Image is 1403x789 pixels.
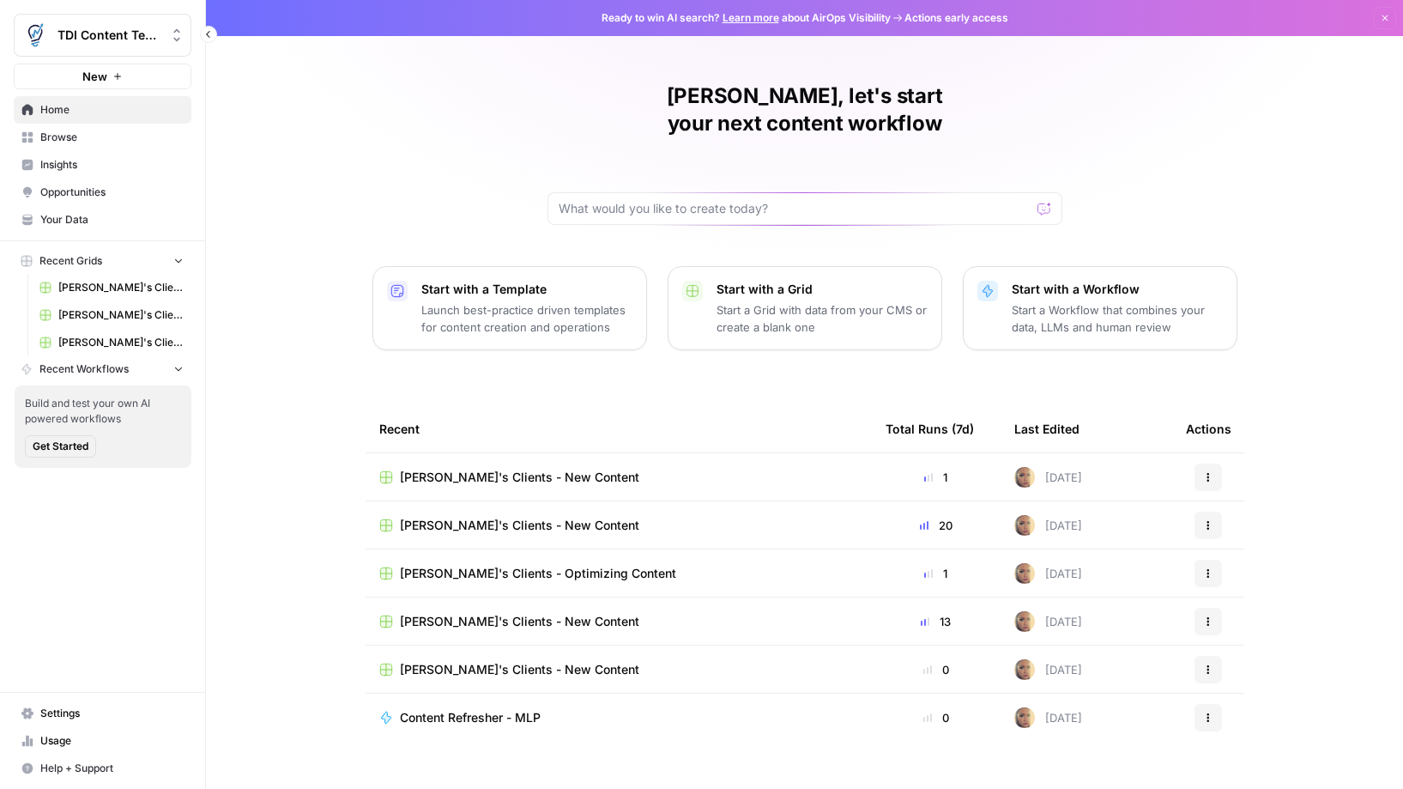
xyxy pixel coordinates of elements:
[886,517,987,534] div: 20
[421,301,632,336] p: Launch best-practice driven templates for content creation and operations
[723,11,779,24] a: Learn more
[1014,707,1035,728] img: rpnue5gqhgwwz5ulzsshxcaclga5
[58,335,184,350] span: [PERSON_NAME]'s Clients - New Content
[547,82,1062,137] h1: [PERSON_NAME], let's start your next content workflow
[904,10,1008,26] span: Actions early access
[963,266,1237,350] button: Start with a WorkflowStart a Workflow that combines your data, LLMs and human review
[58,280,184,295] span: [PERSON_NAME]'s Clients - New Content
[33,439,88,454] span: Get Started
[668,266,942,350] button: Start with a GridStart a Grid with data from your CMS or create a blank one
[14,151,191,179] a: Insights
[559,200,1031,217] input: What would you like to create today?
[886,565,987,582] div: 1
[57,27,161,44] span: TDI Content Team
[39,253,102,269] span: Recent Grids
[1014,563,1082,584] div: [DATE]
[717,301,928,336] p: Start a Grid with data from your CMS or create a blank one
[886,613,987,630] div: 13
[14,755,191,782] button: Help + Support
[1014,563,1035,584] img: rpnue5gqhgwwz5ulzsshxcaclga5
[1012,281,1223,298] p: Start with a Workflow
[40,212,184,228] span: Your Data
[372,266,647,350] button: Start with a TemplateLaunch best-practice driven templates for content creation and operations
[40,761,184,776] span: Help + Support
[40,102,184,118] span: Home
[14,700,191,727] a: Settings
[1014,659,1035,680] img: rpnue5gqhgwwz5ulzsshxcaclga5
[32,329,191,356] a: [PERSON_NAME]'s Clients - New Content
[1014,515,1035,536] img: rpnue5gqhgwwz5ulzsshxcaclga5
[1014,611,1035,632] img: rpnue5gqhgwwz5ulzsshxcaclga5
[379,565,858,582] a: [PERSON_NAME]'s Clients - Optimizing Content
[379,469,858,486] a: [PERSON_NAME]'s Clients - New Content
[400,517,639,534] span: [PERSON_NAME]'s Clients - New Content
[1014,659,1082,680] div: [DATE]
[379,613,858,630] a: [PERSON_NAME]'s Clients - New Content
[1014,611,1082,632] div: [DATE]
[40,130,184,145] span: Browse
[39,361,129,377] span: Recent Workflows
[14,64,191,89] button: New
[1014,467,1082,488] div: [DATE]
[886,469,987,486] div: 1
[20,20,51,51] img: TDI Content Team Logo
[400,469,639,486] span: [PERSON_NAME]'s Clients - New Content
[421,281,632,298] p: Start with a Template
[886,405,974,452] div: Total Runs (7d)
[32,301,191,329] a: [PERSON_NAME]'s Clients - New Content
[14,14,191,57] button: Workspace: TDI Content Team
[14,206,191,234] a: Your Data
[400,613,639,630] span: [PERSON_NAME]'s Clients - New Content
[1186,405,1231,452] div: Actions
[1012,301,1223,336] p: Start a Workflow that combines your data, LLMs and human review
[82,68,107,85] span: New
[379,517,858,534] a: [PERSON_NAME]'s Clients - New Content
[1014,405,1079,452] div: Last Edited
[602,10,891,26] span: Ready to win AI search? about AirOps Visibility
[1014,467,1035,488] img: rpnue5gqhgwwz5ulzsshxcaclga5
[40,185,184,200] span: Opportunities
[40,157,184,173] span: Insights
[1014,707,1082,728] div: [DATE]
[40,733,184,749] span: Usage
[400,709,541,726] span: Content Refresher - MLP
[400,661,639,678] span: [PERSON_NAME]'s Clients - New Content
[32,274,191,301] a: [PERSON_NAME]'s Clients - New Content
[1014,515,1082,536] div: [DATE]
[25,435,96,458] button: Get Started
[14,356,191,382] button: Recent Workflows
[379,405,858,452] div: Recent
[14,96,191,124] a: Home
[14,248,191,274] button: Recent Grids
[717,281,928,298] p: Start with a Grid
[14,727,191,755] a: Usage
[14,179,191,206] a: Opportunities
[379,661,858,678] a: [PERSON_NAME]'s Clients - New Content
[886,661,987,678] div: 0
[400,565,676,582] span: [PERSON_NAME]'s Clients - Optimizing Content
[58,307,184,323] span: [PERSON_NAME]'s Clients - New Content
[886,709,987,726] div: 0
[14,124,191,151] a: Browse
[379,709,858,726] a: Content Refresher - MLP
[40,706,184,721] span: Settings
[25,396,181,427] span: Build and test your own AI powered workflows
